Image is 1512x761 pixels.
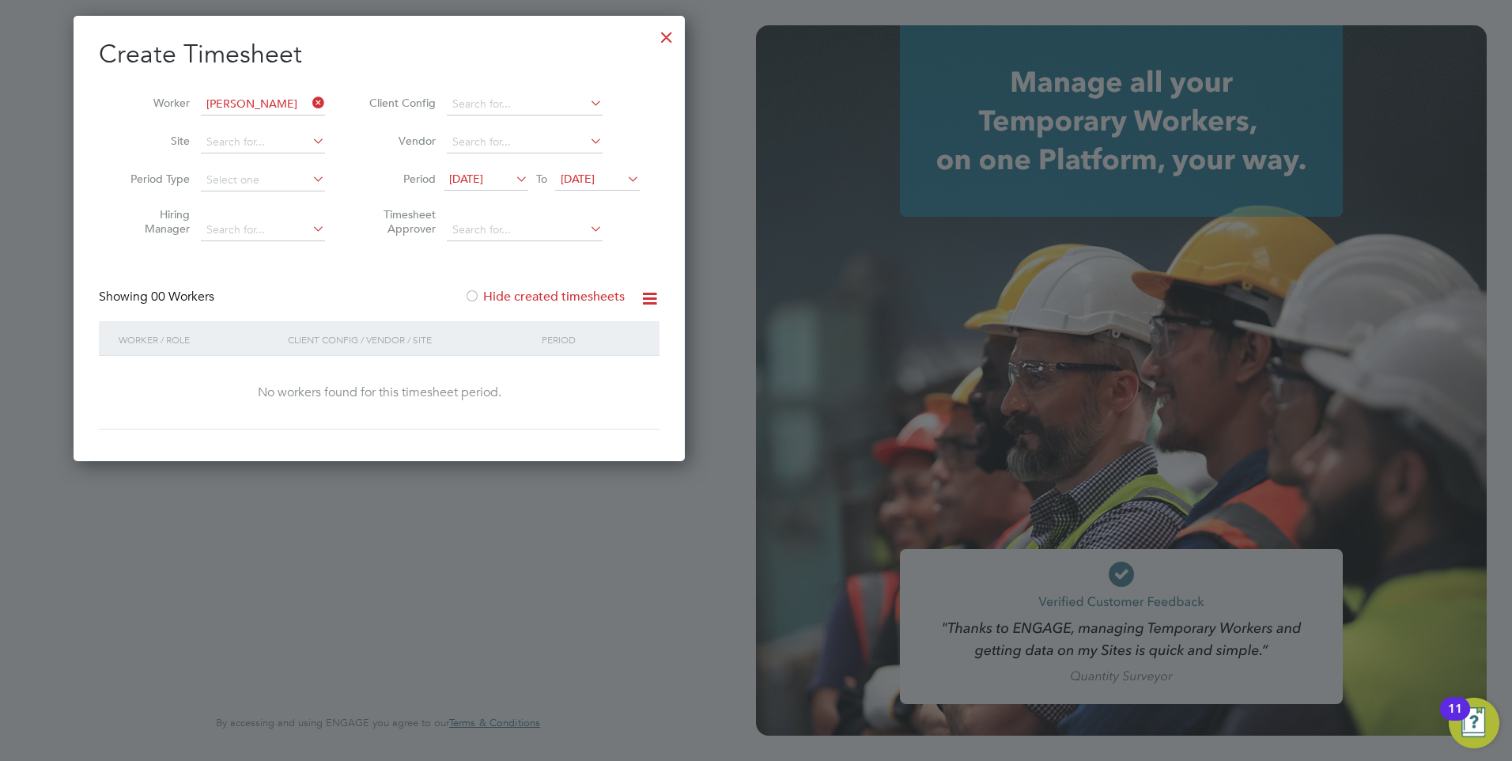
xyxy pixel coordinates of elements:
button: Open Resource Center, 11 new notifications [1449,698,1499,748]
label: Site [119,134,190,148]
span: To [531,168,552,189]
div: No workers found for this timesheet period. [115,384,644,401]
label: Hiring Manager [119,207,190,236]
label: Timesheet Approver [365,207,436,236]
div: Period [538,321,644,358]
input: Search for... [447,93,603,115]
span: 00 Workers [151,289,214,305]
input: Search for... [201,131,325,153]
div: Client Config / Vendor / Site [284,321,538,358]
div: Worker / Role [115,321,284,358]
h2: Create Timesheet [99,38,660,71]
input: Select one [201,169,325,191]
label: Hide created timesheets [464,289,625,305]
div: 11 [1448,709,1462,729]
label: Vendor [365,134,436,148]
label: Period [365,172,436,186]
span: [DATE] [561,172,595,186]
label: Period Type [119,172,190,186]
input: Search for... [201,93,325,115]
input: Search for... [201,219,325,241]
label: Worker [119,96,190,110]
input: Search for... [447,219,603,241]
div: Showing [99,289,217,305]
label: Client Config [365,96,436,110]
input: Search for... [447,131,603,153]
span: [DATE] [449,172,483,186]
